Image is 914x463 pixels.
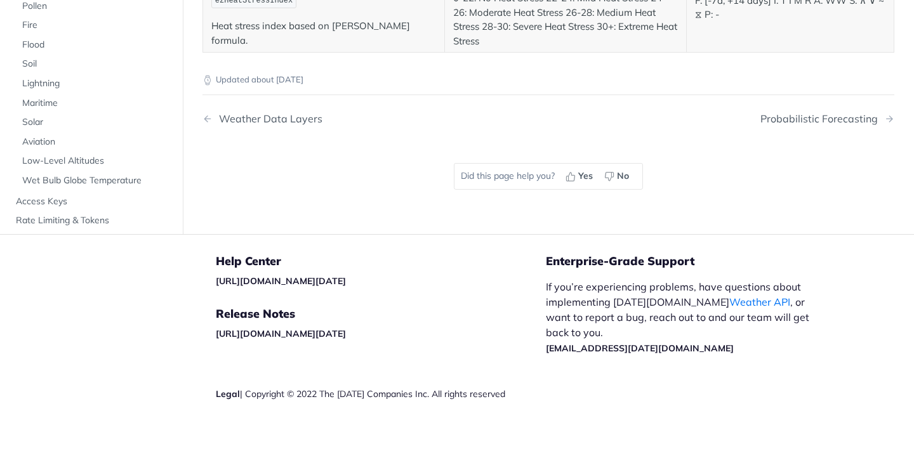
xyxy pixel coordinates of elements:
[16,133,173,152] a: Aviation
[216,306,546,322] h5: Release Notes
[600,167,636,186] button: No
[202,113,499,125] a: Previous Page: Weather Data Layers
[16,152,173,171] a: Low-Level Altitudes
[578,170,593,183] span: Yes
[760,113,894,125] a: Next Page: Probabilistic Forecasting
[216,254,546,269] h5: Help Center
[16,171,173,190] a: Wet Bulb Globe Temperature
[729,296,790,308] a: Weather API
[617,170,629,183] span: No
[16,234,170,247] span: Webhooks
[454,163,643,190] div: Did this page help you?
[16,94,173,113] a: Maritime
[16,74,173,93] a: Lightning
[22,58,170,71] span: Soil
[16,16,173,35] a: Fire
[760,113,884,125] div: Probabilistic Forecasting
[216,388,240,400] a: Legal
[202,100,894,138] nav: Pagination Controls
[22,77,170,90] span: Lightning
[202,74,894,86] p: Updated about [DATE]
[22,116,170,129] span: Solar
[16,55,173,74] a: Soil
[22,19,170,32] span: Fire
[546,342,734,354] a: [EMAIL_ADDRESS][DATE][DOMAIN_NAME]
[22,39,170,51] span: Flood
[10,192,173,211] a: Access Keys
[22,97,170,110] span: Maritime
[22,136,170,148] span: Aviation
[16,113,173,132] a: Solar
[10,211,173,230] a: Rate Limiting & Tokens
[22,174,170,187] span: Wet Bulb Globe Temperature
[213,113,322,125] div: Weather Data Layers
[216,328,346,339] a: [URL][DOMAIN_NAME][DATE]
[216,275,346,287] a: [URL][DOMAIN_NAME][DATE]
[10,231,173,250] a: Webhooks
[16,36,173,55] a: Flood
[22,155,170,167] span: Low-Level Altitudes
[546,279,823,355] p: If you’re experiencing problems, have questions about implementing [DATE][DOMAIN_NAME] , or want ...
[561,167,600,186] button: Yes
[16,195,170,208] span: Access Keys
[16,214,170,227] span: Rate Limiting & Tokens
[546,254,843,269] h5: Enterprise-Grade Support
[216,388,546,400] div: | Copyright © 2022 The [DATE] Companies Inc. All rights reserved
